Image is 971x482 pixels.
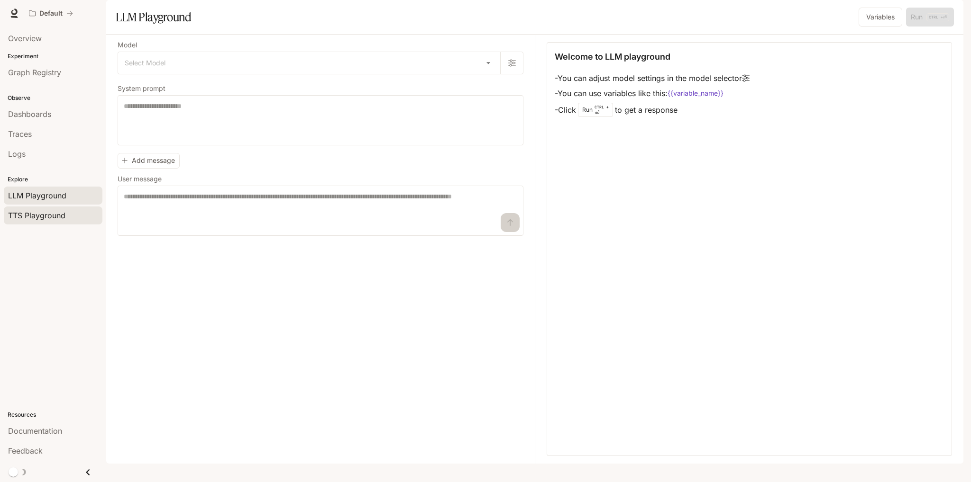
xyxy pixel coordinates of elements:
button: Variables [859,8,902,27]
code: {{variable_name}} [668,89,724,98]
p: ⏎ [595,104,609,116]
h1: LLM Playground [116,8,191,27]
div: Run [578,103,613,117]
li: - You can adjust model settings in the model selector [555,71,750,86]
span: Select Model [125,58,165,68]
li: - You can use variables like this: [555,86,750,101]
p: Default [39,9,63,18]
p: CTRL + [595,104,609,110]
button: All workspaces [25,4,77,23]
li: - Click to get a response [555,101,750,119]
button: Add message [118,153,180,169]
p: Model [118,42,137,48]
p: User message [118,176,162,182]
div: Select Model [118,52,500,74]
p: Welcome to LLM playground [555,50,670,63]
p: System prompt [118,85,165,92]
